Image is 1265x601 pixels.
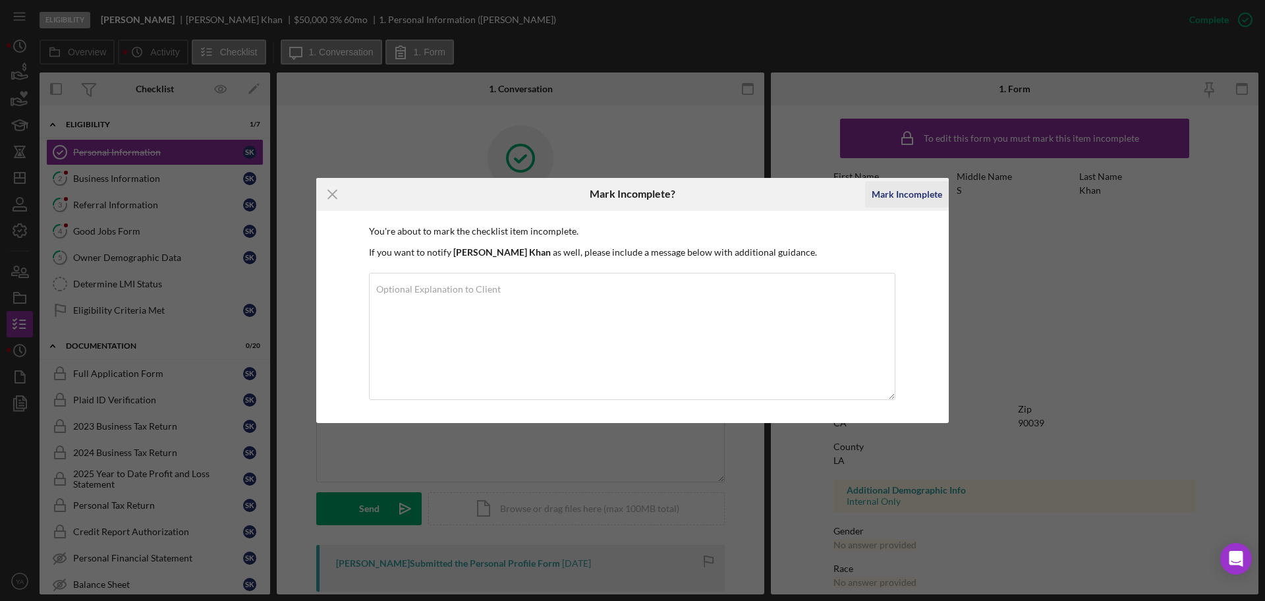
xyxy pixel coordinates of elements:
div: Mark Incomplete [872,181,942,208]
div: Open Intercom Messenger [1220,543,1252,575]
h6: Mark Incomplete? [590,188,675,200]
b: [PERSON_NAME] Khan [453,246,551,258]
p: You're about to mark the checklist item incomplete. [369,224,896,239]
p: If you want to notify as well, please include a message below with additional guidance. [369,245,896,260]
label: Optional Explanation to Client [376,284,501,295]
button: Mark Incomplete [865,181,949,208]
